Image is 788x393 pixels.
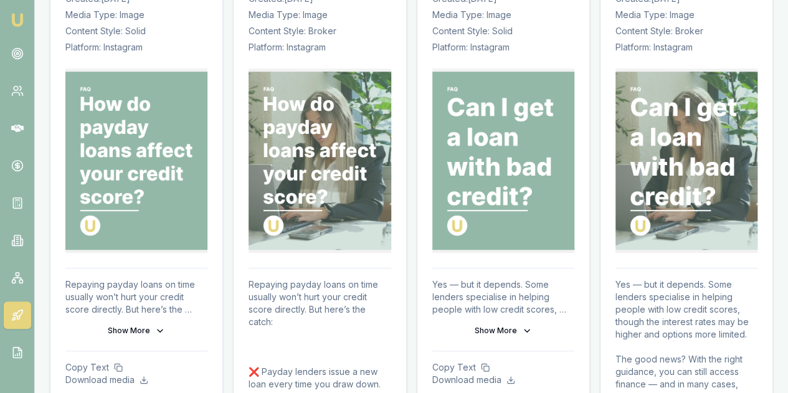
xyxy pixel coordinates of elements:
[249,9,391,21] p: Media Type: Image
[432,278,574,316] p: Yes — but it depends. Some lenders specialise in helping people with low credit scores, though th...
[249,41,391,54] p: Platform: Instagram
[65,69,207,253] img: How do payday loans affect your credit score?
[615,25,757,37] p: Content Style: Broker
[432,69,574,253] img: Can I get a loan with bad credit?
[65,374,207,386] p: Download media
[10,12,25,27] img: emu-icon-u.png
[65,361,207,374] p: Copy Text
[615,9,757,21] p: Media Type: Image
[432,321,574,341] button: Show More
[65,41,207,54] p: Platform: Instagram
[249,25,391,37] p: Content Style: Broker
[432,361,574,374] p: Copy Text
[432,41,574,54] p: Platform: Instagram
[615,69,757,253] img: Can I get a loan with bad credit?
[249,69,391,253] img: How do payday loans affect your credit score?
[65,9,207,21] p: Media Type: Image
[432,374,574,386] p: Download media
[65,25,207,37] p: Content Style: Solid
[615,41,757,54] p: Platform: Instagram
[65,321,207,341] button: Show More
[432,9,574,21] p: Media Type: Image
[65,278,207,316] p: Repaying payday loans on time usually won’t hurt your credit score directly. But here’s the catch...
[432,25,574,37] p: Content Style: Solid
